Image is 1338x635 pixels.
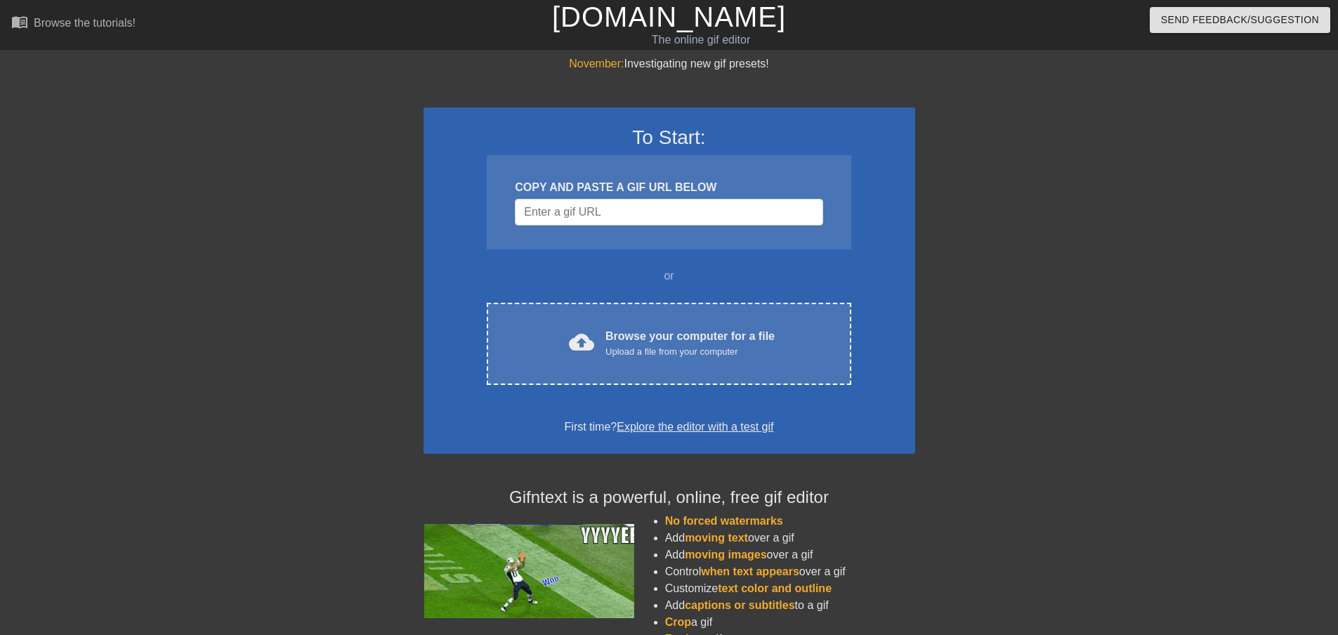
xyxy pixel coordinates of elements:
span: text color and outline [718,582,832,594]
li: Add over a gif [665,546,915,563]
li: Add over a gif [665,530,915,546]
div: COPY AND PASTE A GIF URL BELOW [515,179,822,196]
div: First time? [442,419,897,436]
h4: Gifntext is a powerful, online, free gif editor [424,487,915,508]
a: [DOMAIN_NAME] [552,1,786,32]
a: Explore the editor with a test gif [617,421,773,433]
span: moving images [685,549,766,561]
input: Username [515,199,822,225]
img: football_small.gif [424,524,634,618]
span: No forced watermarks [665,515,783,527]
span: menu_book [11,13,28,30]
span: cloud_upload [569,329,594,355]
span: Crop [665,616,691,628]
span: moving text [685,532,748,544]
li: Control over a gif [665,563,915,580]
div: Investigating new gif presets! [424,55,915,72]
div: Browse the tutorials! [34,17,136,29]
span: November: [569,58,624,70]
span: captions or subtitles [685,599,794,611]
li: a gif [665,614,915,631]
button: Send Feedback/Suggestion [1150,7,1330,33]
div: Browse your computer for a file [605,328,775,359]
div: Upload a file from your computer [605,345,775,359]
li: Add to a gif [665,597,915,614]
h3: To Start: [442,126,897,150]
span: Send Feedback/Suggestion [1161,11,1319,29]
div: or [460,268,879,284]
span: when text appears [701,565,799,577]
div: The online gif editor [453,32,949,48]
a: Browse the tutorials! [11,13,136,35]
li: Customize [665,580,915,597]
